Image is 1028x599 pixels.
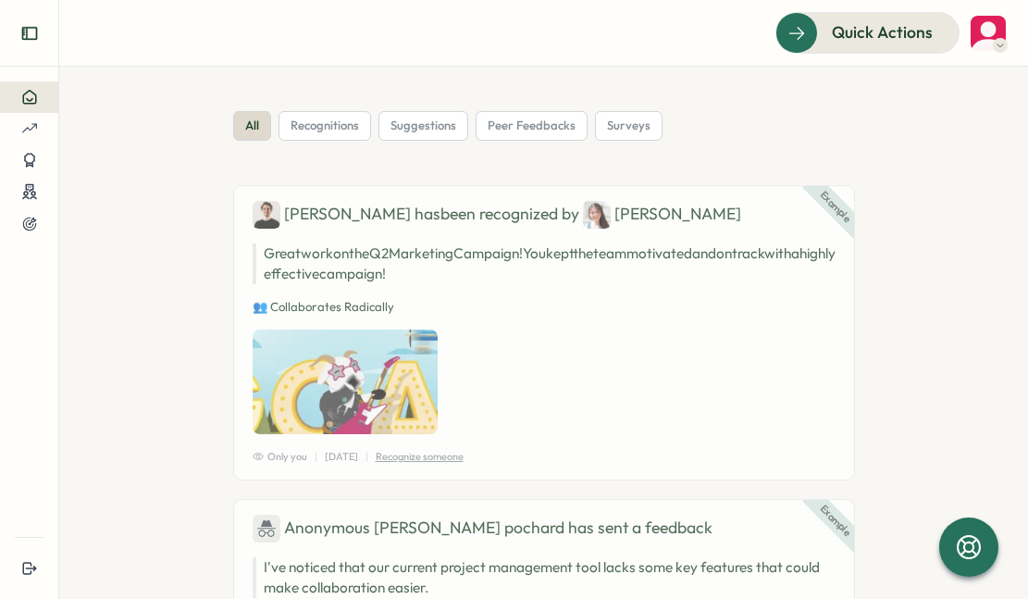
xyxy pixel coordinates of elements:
p: Great work on the Q2 Marketing Campaign! You kept the team motivated and on track with a highly e... [253,243,836,284]
p: | [315,449,317,465]
div: [PERSON_NAME] has been recognized by [253,201,836,229]
div: has sent a feedback [253,515,836,543]
p: 👥 Collaborates Radically [253,299,836,316]
div: [PERSON_NAME] [583,201,741,229]
p: Recognize someone [376,449,464,465]
p: | [365,449,368,465]
span: Only you [253,449,307,465]
span: recognitions [291,118,359,134]
p: [DATE] [325,449,358,465]
p: I've noticed that our current project management tool lacks some key features that could make col... [264,557,836,598]
span: all [245,118,259,134]
img: Recognition Image [253,330,438,433]
span: peer feedbacks [488,118,576,134]
button: Quick Actions [775,12,960,53]
div: Anonymous [PERSON_NAME] pochard [253,515,564,543]
img: Ben [253,201,280,229]
span: suggestions [390,118,456,134]
button: Expand sidebar [11,15,48,52]
img: Santi Dewa Ayu [971,16,1006,51]
img: Jane [583,201,611,229]
span: Quick Actions [832,20,933,44]
span: surveys [607,118,650,134]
